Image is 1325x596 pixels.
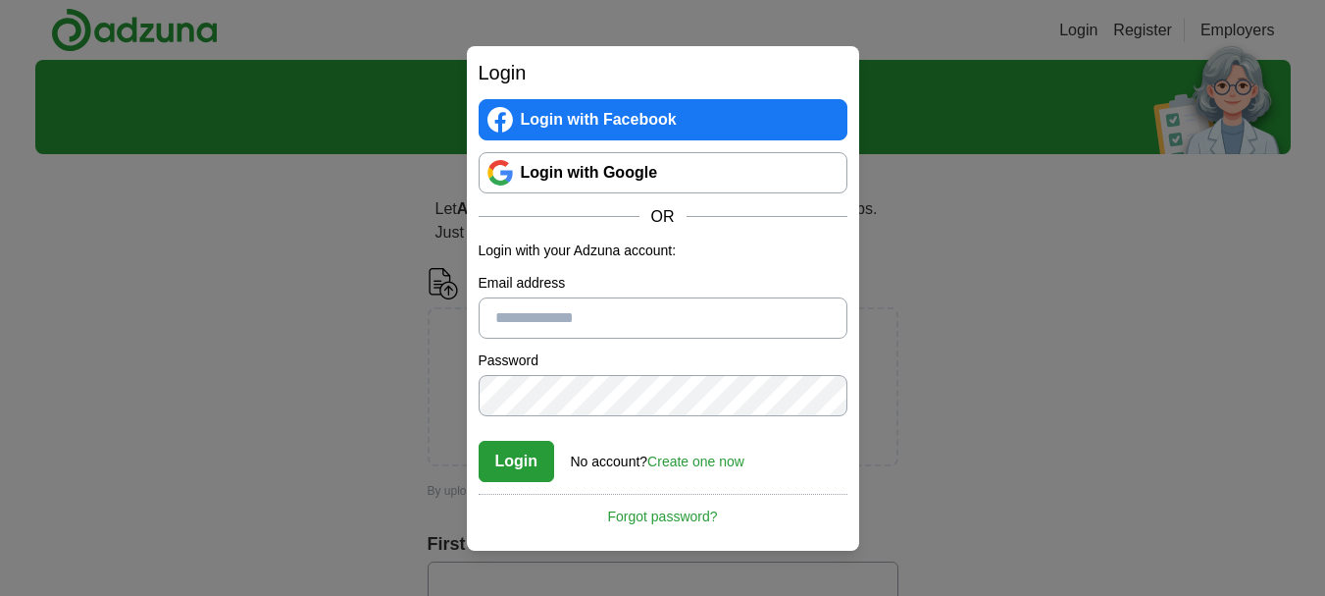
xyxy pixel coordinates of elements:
span: OR [639,205,687,229]
p: Login with your Adzuna account: [479,241,847,261]
label: Email address [479,273,847,294]
a: Login with Facebook [479,99,847,140]
a: Forgot password? [479,494,847,527]
button: Login [479,441,555,482]
div: No account? [571,440,744,472]
h2: Login [479,58,847,87]
a: Create one now [647,454,744,469]
a: Login with Google [479,152,847,193]
label: Password [479,351,847,371]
